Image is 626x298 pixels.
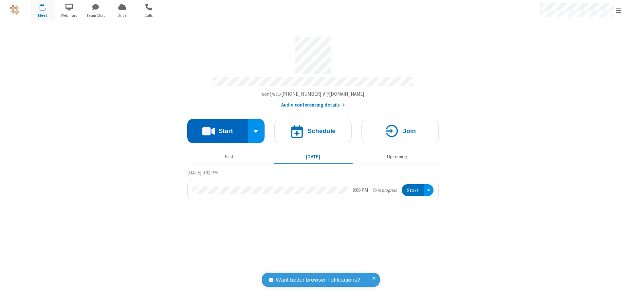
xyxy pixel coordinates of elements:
[187,169,218,176] span: [DATE] 9:02 PM
[373,187,397,193] em: in progress
[262,90,364,98] button: Copy my meeting room linkCopy my meeting room link
[110,12,135,18] span: Drive
[44,4,48,9] div: 1
[358,150,436,163] button: Upcoming
[402,184,424,196] button: Start
[403,128,416,134] h4: Join
[187,32,439,109] section: Account details
[187,169,439,202] section: Today's Meetings
[281,101,345,109] button: Audio conferencing details
[137,12,161,18] span: Calls
[30,12,55,18] span: Meet
[274,119,352,143] button: Schedule
[353,187,368,194] div: 9:00 PM
[10,5,20,15] img: QA Selenium DO NOT DELETE OR CHANGE
[248,119,265,143] div: Start conference options
[361,119,439,143] button: Join
[218,128,233,134] h4: Start
[262,91,364,97] span: Copy my meeting room link
[307,128,336,134] h4: Schedule
[187,119,248,143] button: Start
[276,276,360,284] span: Want better browser notifications?
[424,184,433,196] div: Open menu
[83,12,108,18] span: Team Chat
[274,150,353,163] button: [DATE]
[190,150,269,163] button: Past
[57,12,82,18] span: Webinars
